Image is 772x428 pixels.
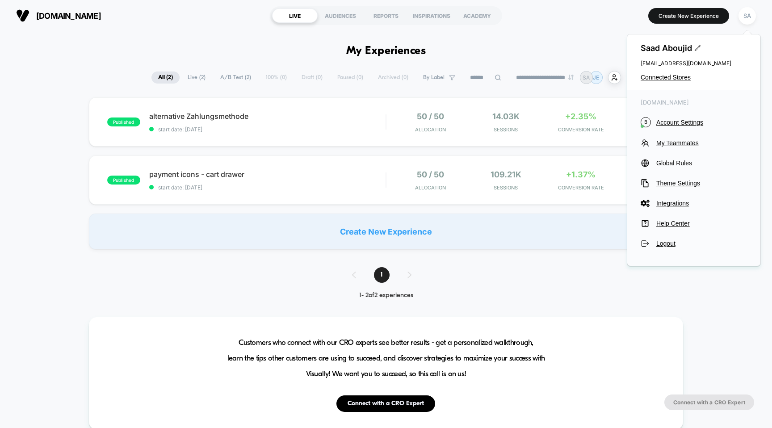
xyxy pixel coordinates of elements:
span: My Teammates [656,139,747,147]
p: JE [593,74,599,81]
div: Create New Experience [89,214,684,249]
div: Current time [266,205,287,215]
input: Seek [7,191,389,199]
div: SA [738,7,756,25]
div: 1 - 2 of 2 experiences [343,292,429,299]
span: Account Settings [656,119,747,126]
span: [EMAIL_ADDRESS][DOMAIN_NAME] [641,60,747,67]
div: LIVE [272,8,318,23]
span: Help Center [656,220,747,227]
span: 50 / 50 [417,112,444,121]
span: payment icons - cart drawer [149,170,386,179]
button: Connect with a CRO Expert [336,395,435,412]
button: SA [736,7,759,25]
span: A/B Test ( 2 ) [214,71,258,84]
span: Allocation [415,126,446,133]
button: Theme Settings [641,179,747,188]
span: Allocation [415,185,446,191]
i: B [641,117,651,127]
span: Global Rules [656,159,747,167]
img: Visually logo [16,9,29,22]
span: +2.35% [565,112,596,121]
button: Integrations [641,199,747,208]
span: [DOMAIN_NAME] [641,99,747,106]
div: Duration [288,205,312,215]
button: BAccount Settings [641,117,747,127]
span: All ( 2 ) [151,71,180,84]
span: 1 [374,267,390,283]
p: SA [583,74,590,81]
span: 50 / 50 [417,170,444,179]
span: CONVERSION RATE [545,185,616,191]
span: [DOMAIN_NAME] [36,11,101,21]
div: INSPIRATIONS [409,8,454,23]
span: Saad Aboujid [641,43,747,53]
button: Connect with a CRO Expert [664,394,754,410]
span: start date: [DATE] [149,126,386,133]
div: REPORTS [363,8,409,23]
span: Integrations [656,200,747,207]
span: Sessions [470,185,541,191]
button: Play, NEW DEMO 2025-VEED.mp4 [186,100,208,122]
span: Sessions [470,126,541,133]
button: [DOMAIN_NAME] [13,8,104,23]
span: alternative Zahlungsmethode [149,112,386,121]
div: ACADEMY [454,8,500,23]
button: Logout [641,239,747,248]
h1: My Experiences [346,45,426,58]
input: Volume [329,206,356,214]
span: published [107,176,140,185]
button: Connected Stores [641,74,747,81]
button: Global Rules [641,159,747,168]
span: start date: [DATE] [149,184,386,191]
span: CONVERSION RATE [545,126,616,133]
button: Help Center [641,219,747,228]
button: My Teammates [641,138,747,147]
span: Logout [656,240,747,247]
button: Create New Experience [648,8,729,24]
div: AUDIENCES [318,8,363,23]
span: Customers who connect with our CRO experts see better results - get a personalized walkthrough, l... [227,335,545,382]
span: 109.21k [491,170,521,179]
button: Play, NEW DEMO 2025-VEED.mp4 [4,203,19,217]
span: Theme Settings [656,180,747,187]
span: Live ( 2 ) [181,71,212,84]
img: end [568,75,574,80]
span: published [107,117,140,126]
span: By Label [423,74,445,81]
span: +1.37% [566,170,596,179]
span: 14.03k [492,112,520,121]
